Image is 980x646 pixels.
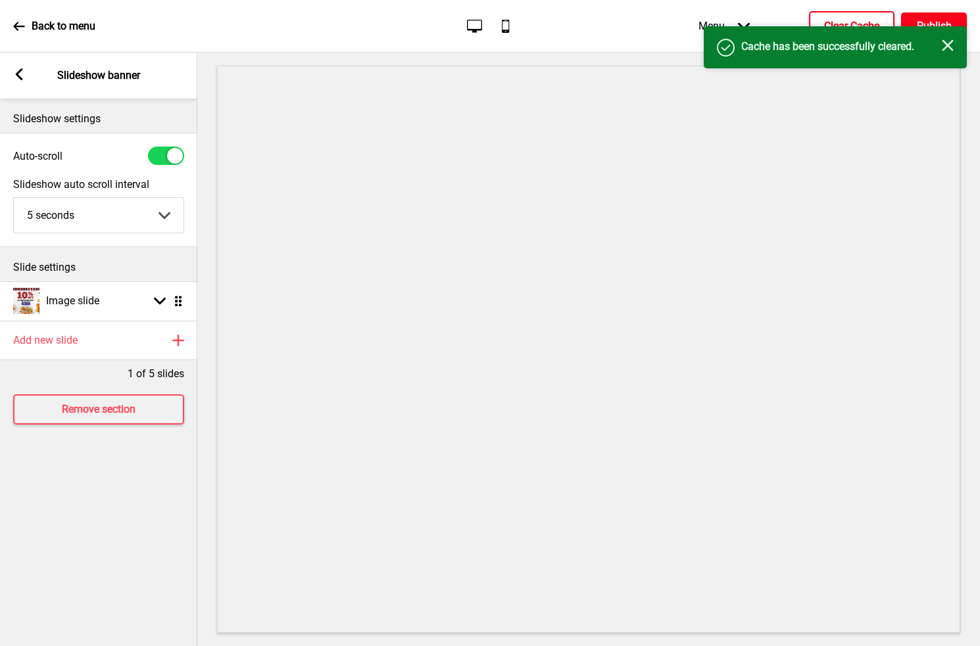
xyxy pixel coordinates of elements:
[46,294,99,308] h4: Image slide
[13,333,78,348] h4: Add new slide
[13,178,184,191] label: Slideshow auto scroll interval
[62,402,135,417] h4: Remove section
[824,19,879,34] h4: Clear Cache
[13,260,184,275] p: Slide settings
[13,112,184,126] p: Slideshow settings
[917,19,952,34] h4: Publish
[901,12,967,40] button: Publish
[57,68,140,83] p: Slideshow banner
[13,9,95,44] a: Back to menu
[809,11,894,41] button: Clear Cache
[685,7,763,45] div: Menu
[128,367,184,381] p: 1 of 5 slides
[741,39,942,54] h4: Cache has been successfully cleared.
[13,150,62,162] label: Auto-scroll
[32,19,95,34] p: Back to menu
[13,394,184,425] button: Remove section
